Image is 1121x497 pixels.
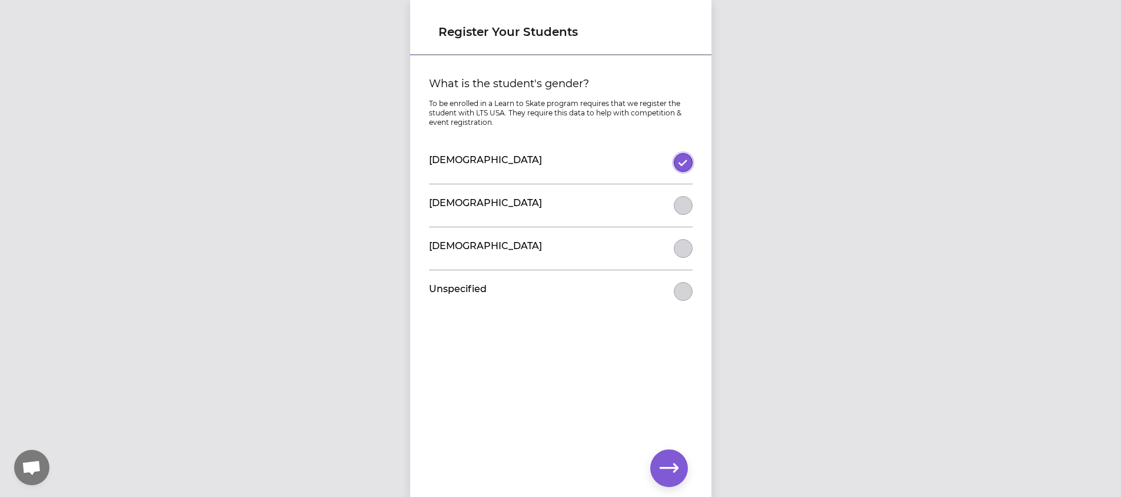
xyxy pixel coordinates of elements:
div: Open chat [14,450,49,485]
h1: Register Your Students [438,24,683,40]
label: [DEMOGRAPHIC_DATA] [429,196,542,210]
p: To be enrolled in a Learn to Skate program requires that we register the student with LTS USA. Th... [429,99,693,127]
label: What is the student's gender? [429,75,693,92]
label: [DEMOGRAPHIC_DATA] [429,153,542,167]
label: Unspecified [429,282,487,296]
label: [DEMOGRAPHIC_DATA] [429,239,542,253]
